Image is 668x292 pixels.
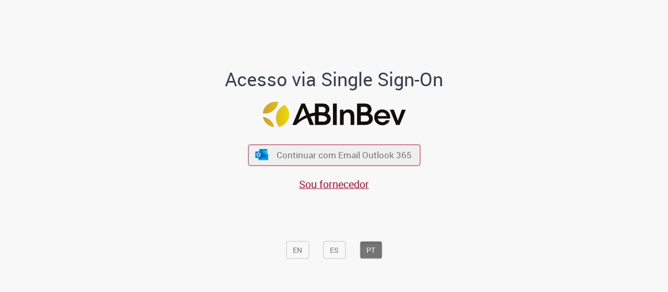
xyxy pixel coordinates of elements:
[323,241,345,259] button: ES
[263,102,405,127] img: Logo ABInBev
[299,177,369,191] a: Sou fornecedor
[189,68,479,89] h1: Acesso via Single Sign-On
[248,144,420,166] button: ícone Azure/Microsoft 360 Continuar com Email Outlook 365
[286,241,309,259] button: EN
[360,241,382,259] button: PT
[277,149,412,161] span: Continuar com Email Outlook 365
[255,149,269,160] img: ícone Azure/Microsoft 360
